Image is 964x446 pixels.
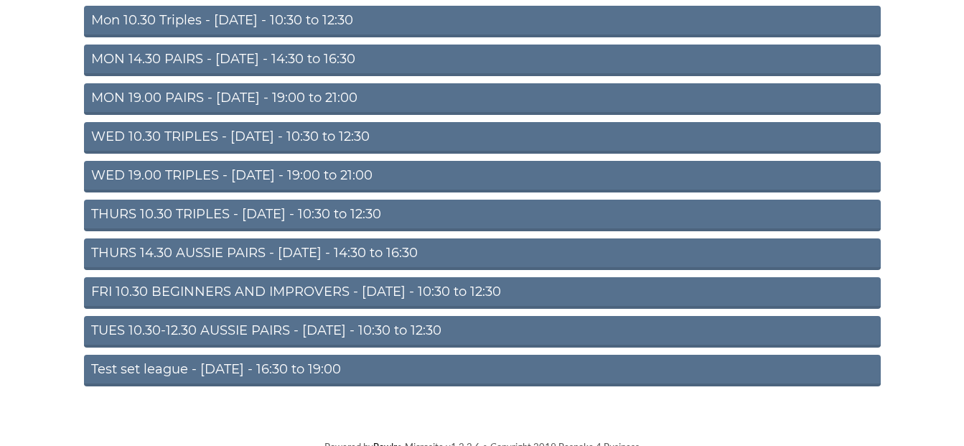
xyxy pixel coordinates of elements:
a: TUES 10.30-12.30 AUSSIE PAIRS - [DATE] - 10:30 to 12:30 [84,316,881,348]
a: FRI 10.30 BEGINNERS AND IMPROVERS - [DATE] - 10:30 to 12:30 [84,277,881,309]
a: Mon 10.30 Triples - [DATE] - 10:30 to 12:30 [84,6,881,37]
a: MON 19.00 PAIRS - [DATE] - 19:00 to 21:00 [84,83,881,115]
a: THURS 14.30 AUSSIE PAIRS - [DATE] - 14:30 to 16:30 [84,238,881,270]
a: WED 10.30 TRIPLES - [DATE] - 10:30 to 12:30 [84,122,881,154]
a: MON 14.30 PAIRS - [DATE] - 14:30 to 16:30 [84,45,881,76]
a: WED 19.00 TRIPLES - [DATE] - 19:00 to 21:00 [84,161,881,192]
a: THURS 10.30 TRIPLES - [DATE] - 10:30 to 12:30 [84,200,881,231]
a: Test set league - [DATE] - 16:30 to 19:00 [84,355,881,386]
